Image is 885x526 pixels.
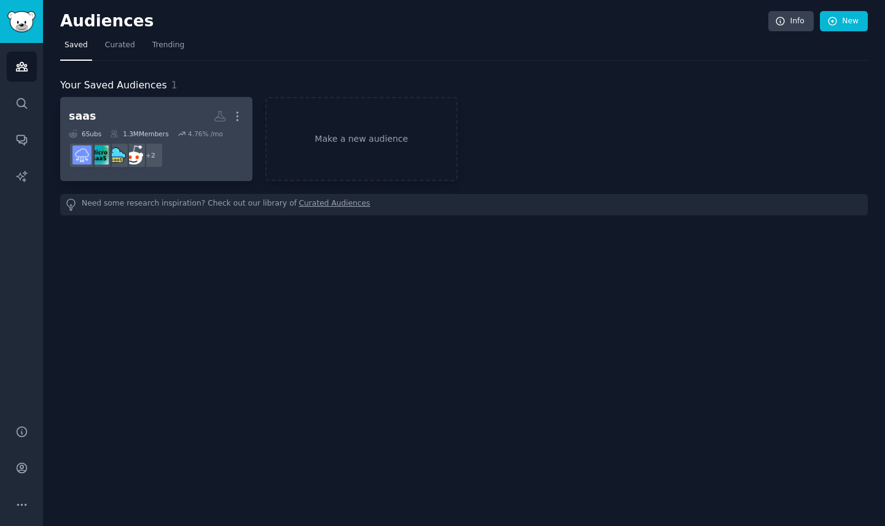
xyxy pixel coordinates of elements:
span: 1 [171,79,177,91]
img: microsaas [90,145,109,164]
span: Your Saved Audiences [60,78,167,93]
a: Make a new audience [265,97,458,181]
img: micro_saas [107,145,126,164]
h2: Audiences [60,12,768,31]
img: sales [124,145,143,164]
div: saas [69,109,96,124]
a: Curated Audiences [299,198,370,211]
a: Info [768,11,814,32]
img: GummySearch logo [7,11,36,33]
div: 1.3M Members [110,130,168,138]
a: New [820,11,868,32]
a: saas6Subs1.3MMembers4.76% /mo+2salesmicro_saasmicrosaasSaaS [60,97,252,181]
span: Saved [64,40,88,51]
a: Trending [148,36,189,61]
div: Need some research inspiration? Check out our library of [60,194,868,215]
div: + 2 [138,142,163,168]
a: Curated [101,36,139,61]
a: Saved [60,36,92,61]
div: 4.76 % /mo [188,130,223,138]
img: SaaS [72,145,92,164]
span: Trending [152,40,184,51]
span: Curated [105,40,135,51]
div: 6 Sub s [69,130,101,138]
